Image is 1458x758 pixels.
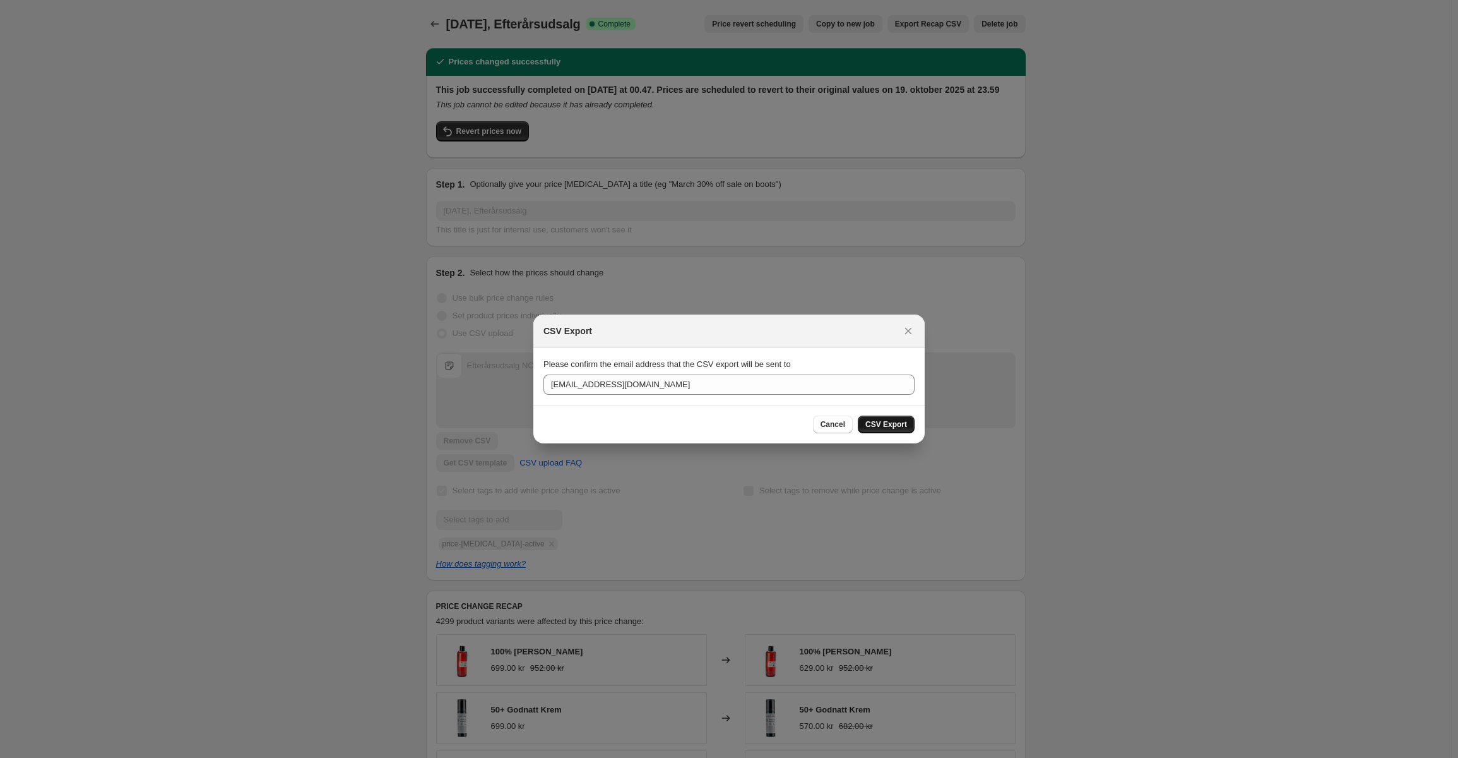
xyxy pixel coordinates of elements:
[858,416,915,433] button: CSV Export
[865,419,907,430] span: CSV Export
[821,419,845,430] span: Cancel
[899,322,917,340] button: Close
[543,359,791,369] span: Please confirm the email address that the CSV export will be sent to
[813,416,853,433] button: Cancel
[543,325,592,337] h2: CSV Export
